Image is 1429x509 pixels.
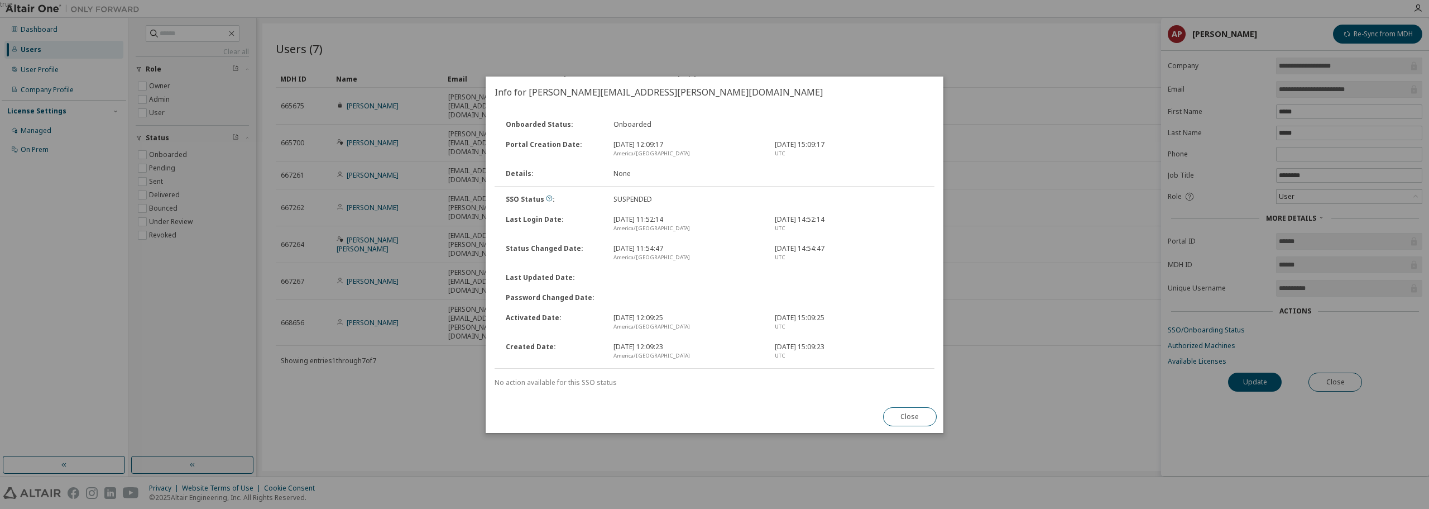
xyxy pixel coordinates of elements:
[486,77,943,108] h2: Info for [PERSON_NAME][EMAIL_ADDRESS][PERSON_NAME][DOMAIN_NAME]
[499,195,607,204] div: SSO Status :
[499,215,607,233] div: Last Login Date :
[613,224,761,233] div: America/[GEOGRAPHIC_DATA]
[499,120,607,129] div: Onboarded Status :
[768,313,929,331] div: [DATE] 15:09:25
[499,140,607,158] div: Portal Creation Date :
[499,342,607,360] div: Created Date :
[775,149,923,158] div: UTC
[613,322,761,331] div: America/[GEOGRAPHIC_DATA]
[607,342,768,360] div: [DATE] 12:09:23
[613,149,761,158] div: America/[GEOGRAPHIC_DATA]
[775,224,923,233] div: UTC
[768,215,929,233] div: [DATE] 14:52:14
[613,351,761,360] div: America/[GEOGRAPHIC_DATA]
[768,244,929,262] div: [DATE] 14:54:47
[607,244,768,262] div: [DATE] 11:54:47
[499,244,607,262] div: Status Changed Date :
[607,195,768,204] div: SUSPENDED
[775,322,923,331] div: UTC
[499,169,607,178] div: Details :
[499,313,607,331] div: Activated Date :
[607,169,768,178] div: None
[775,253,923,262] div: UTC
[607,120,768,129] div: Onboarded
[495,378,934,387] div: No action available for this SSO status
[768,140,929,158] div: [DATE] 15:09:17
[613,253,761,262] div: America/[GEOGRAPHIC_DATA]
[768,342,929,360] div: [DATE] 15:09:23
[883,407,937,426] button: Close
[499,293,607,302] div: Password Changed Date :
[607,215,768,233] div: [DATE] 11:52:14
[607,140,768,158] div: [DATE] 12:09:17
[775,351,923,360] div: UTC
[499,273,607,282] div: Last Updated Date :
[607,313,768,331] div: [DATE] 12:09:25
